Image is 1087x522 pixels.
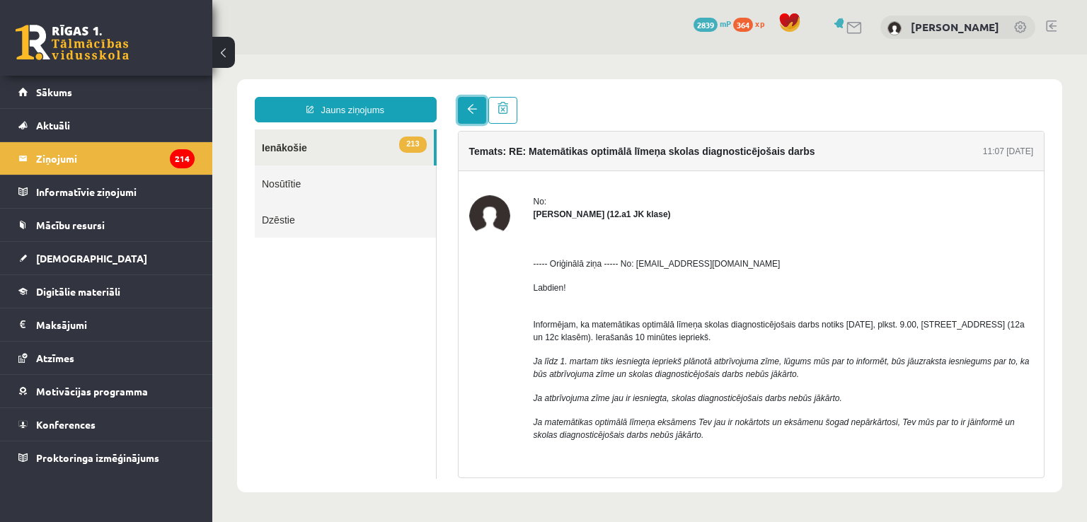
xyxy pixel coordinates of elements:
a: [PERSON_NAME] [911,20,999,34]
span: Labdien! [321,228,354,238]
a: Jauns ziņojums [42,42,224,68]
a: 364 xp [733,18,771,29]
a: Rīgas 1. Tālmācības vidusskola [16,25,129,60]
h4: Temats: RE: Matemātikas optimālā līmeņa skolas diagnosticējošais darbs [257,91,603,103]
i: nebūs jākārto. [576,339,629,349]
a: Proktoringa izmēģinājums [18,441,195,474]
span: Motivācijas programma [36,385,148,398]
span: Konferences [36,418,96,431]
strong: [PERSON_NAME] (12.a1 JK klase) [321,155,459,165]
i: Ja līdz 1. martam tiks iesniegta iepriekš plānotā atbrīvojuma zīme, lūgums mūs par to informēt, b... [321,302,817,325]
legend: Informatīvie ziņojumi [36,175,195,208]
div: 11:07 [DATE] [771,91,821,103]
legend: Ziņojumi [36,142,195,175]
span: xp [755,18,764,29]
span: Aktuāli [36,119,70,132]
p: ----- Oriģinālā ziņa ----- No: [EMAIL_ADDRESS][DOMAIN_NAME] [321,203,822,216]
i: Ja atbrīvojuma zīme jau ir iesniegta, skolas diagnosticējošais darbs [321,339,575,349]
span: Sākums [36,86,72,98]
a: Aktuāli [18,109,195,141]
legend: Maksājumi [36,308,195,341]
i: Ja matemātikas optimālā līmeņa eksāmens Tev jau ir nokārtots un eksāmenu šogad nepārkārtosi, Tev ... [321,363,803,385]
a: Informatīvie ziņojumi [18,175,195,208]
span: 364 [733,18,753,32]
a: Maksājumi [18,308,195,341]
a: Nosūtītie [42,111,224,147]
span: Informējam, ka matemātikas optimālā līmeņa skolas diagnosticējošais darbs notiks [DATE], plkst. 9... [321,265,812,288]
span: [DEMOGRAPHIC_DATA] [36,252,147,265]
a: Konferences [18,408,195,441]
i: nebūs jākārto. [534,315,587,325]
a: [DEMOGRAPHIC_DATA] [18,242,195,274]
span: 213 [187,82,214,98]
a: Ziņojumi214 [18,142,195,175]
div: No: [321,141,822,153]
span: Digitālie materiāli [36,285,120,298]
span: Proktoringa izmēģinājums [36,451,159,464]
img: Mārcis Elmārs Ašmanis [887,21,902,35]
span: Atzīmes [36,352,74,364]
i: 214 [170,149,195,168]
a: Digitālie materiāli [18,275,195,308]
span: Mācību resursi [36,219,105,231]
a: 213Ienākošie [42,75,222,111]
i: nebūs jākārto. [438,376,491,385]
span: 2839 [694,18,718,32]
span: mP [720,18,731,29]
a: Sākums [18,76,195,108]
a: Atzīmes [18,342,195,374]
img: Megija Kozlovska [257,141,298,182]
a: Motivācijas programma [18,375,195,407]
a: Mācību resursi [18,209,195,241]
a: Dzēstie [42,147,224,183]
a: 2839 mP [694,18,731,29]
